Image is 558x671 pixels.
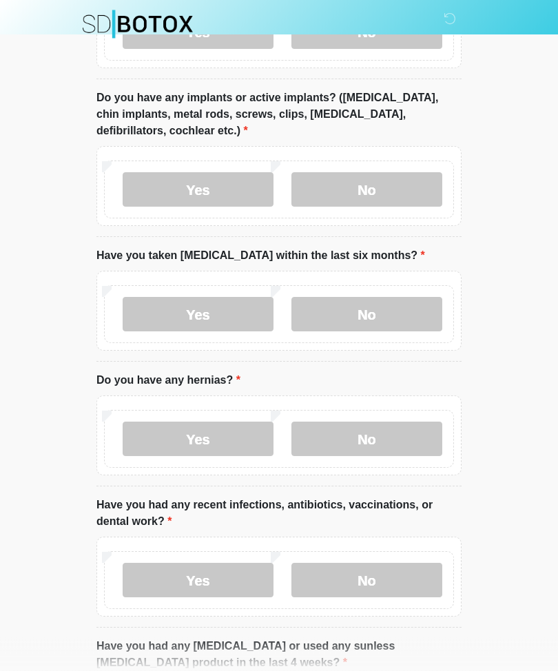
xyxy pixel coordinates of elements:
[96,90,462,140] label: Do you have any implants or active implants? ([MEDICAL_DATA], chin implants, metal rods, screws, ...
[96,497,462,530] label: Have you had any recent infections, antibiotics, vaccinations, or dental work?
[123,298,273,332] label: Yes
[291,422,442,457] label: No
[291,298,442,332] label: No
[96,373,240,389] label: Do you have any hernias?
[96,248,425,265] label: Have you taken [MEDICAL_DATA] within the last six months?
[291,564,442,598] label: No
[83,10,193,39] img: SDBotox Logo
[291,173,442,207] label: No
[123,173,273,207] label: Yes
[123,422,273,457] label: Yes
[123,564,273,598] label: Yes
